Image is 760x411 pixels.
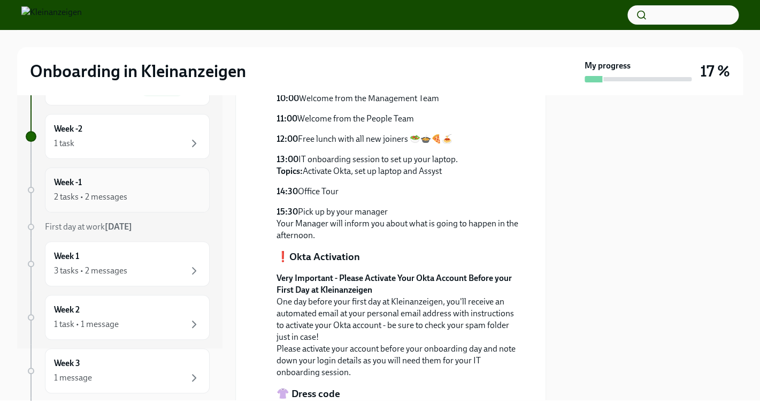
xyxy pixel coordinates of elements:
h6: Week 2 [54,304,80,316]
a: Week 13 tasks • 2 messages [26,241,210,286]
a: Week 21 task • 1 message [26,295,210,340]
h6: Week 1 [54,250,79,262]
strong: My progress [585,60,631,72]
strong: 12:00 [277,134,298,144]
strong: 15:30 [277,207,298,217]
strong: 13:00 [277,154,298,164]
h6: Week -1 [54,177,82,188]
p: Free lunch with all new joiners 🥗🍲🍕🍝 [277,133,520,145]
img: Kleinanzeigen [21,6,82,24]
h3: 17 % [700,62,730,81]
p: One day before your first day at Kleinanzeigen, you'll receive an automated email at your persona... [277,272,520,378]
div: 1 task • 1 message [54,318,119,330]
p: ❗️Okta Activation [277,250,360,264]
strong: Topics: [277,166,303,176]
p: Office Tour [277,186,520,197]
p: 👚 Dress code [277,387,340,401]
p: Welcome from the People Team [277,113,520,125]
strong: Very Important - Please Activate Your Okta Account Before your First Day at Kleinanzeigen [277,273,512,295]
div: 2 tasks • 2 messages [54,191,127,203]
p: IT onboarding session to set up your laptop. Activate Okta, set up laptop and Assyst [277,154,520,177]
strong: 14:30 [277,186,298,196]
strong: 10:00 [277,93,299,103]
a: Week 31 message [26,348,210,393]
a: First day at work[DATE] [26,221,210,233]
a: Week -21 task [26,114,210,159]
div: 1 message [54,372,92,384]
a: Week -12 tasks • 2 messages [26,168,210,212]
p: Welcome from the Management Team [277,93,520,104]
h2: Onboarding in Kleinanzeigen [30,60,246,82]
div: 1 task [54,138,74,149]
h6: Week -2 [54,123,82,135]
strong: [DATE] [105,222,132,232]
span: First day at work [45,222,132,232]
strong: 11:00 [277,113,297,124]
div: 3 tasks • 2 messages [54,265,127,277]
p: Pick up by your manager Your Manager will inform you about what is going to happen in the afternoon. [277,206,520,241]
h6: Week 3 [54,357,80,369]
